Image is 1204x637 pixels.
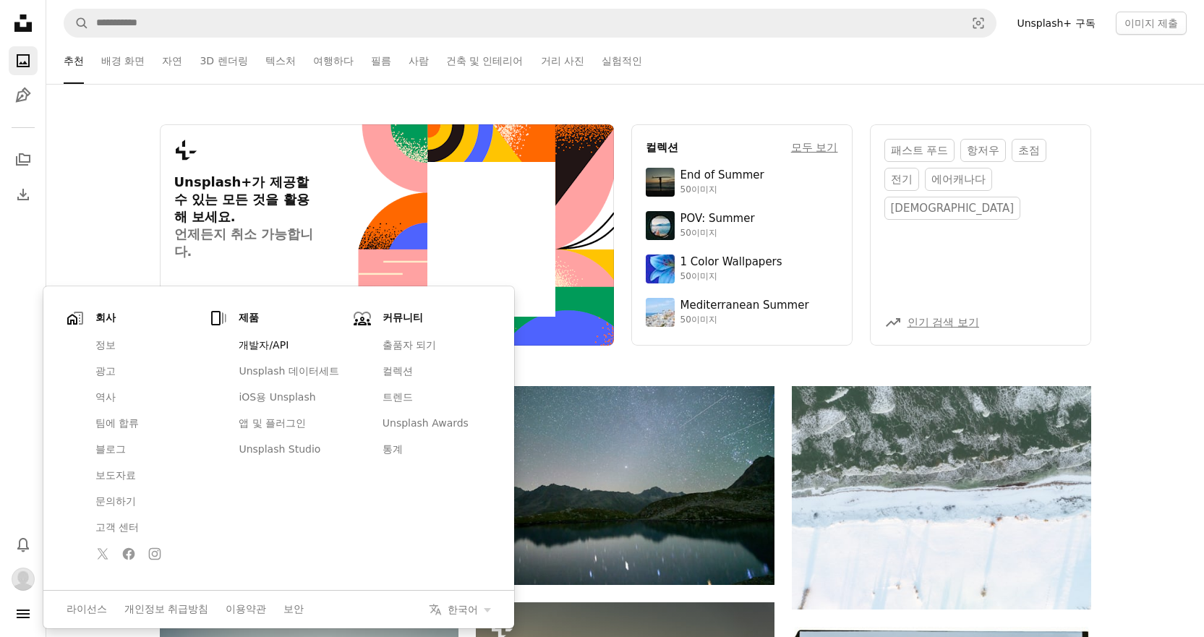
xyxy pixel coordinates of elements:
a: Unsplash Twitter 팔로우 [91,542,114,565]
a: 이용약관 [226,602,266,617]
div: Mediterranean Summer [680,299,809,313]
button: 알림 [9,530,38,559]
a: 정보 [87,333,204,359]
button: 이미지 제출 [1116,12,1187,35]
span: 언제든지 취소 가능합니다. [174,226,323,260]
a: 사람 [409,38,429,84]
div: 50이미지 [680,184,764,196]
img: 잔잔한 산호수 위의 밤하늘 [476,386,774,585]
div: POV: Summer [680,212,755,226]
img: premium_photo-1688045582333-c8b6961773e0 [646,255,675,283]
a: 사진 [9,46,38,75]
a: 보도자료 [87,463,204,489]
a: 패스트 푸드 [884,139,955,162]
div: 50이미지 [680,315,809,326]
a: 출품자 되기 [374,333,491,359]
a: 3D 렌더링 [200,38,247,84]
img: premium_photo-1754398386796-ea3dec2a6302 [646,168,675,197]
a: Unsplash 데이터세트 [230,359,347,385]
img: 얼어붙은 물이 있는 눈 덮인 풍경 [792,386,1090,610]
a: 컬렉션 [9,145,38,174]
h1: 회사 [95,311,204,325]
a: 광고 [87,359,204,385]
a: 개인정보 취급방침 [124,602,208,617]
a: 모두 보기 [791,139,838,156]
a: Unsplash Instagram 팔로우 [143,542,166,565]
a: 트렌드 [374,385,491,411]
button: 프로필 [9,565,38,594]
a: 역사 [87,385,204,411]
a: 일러스트 [9,81,38,110]
a: Unsplash Facebook 팔로우 [117,542,140,565]
button: 시각적 검색 [961,9,996,37]
a: End of Summer50이미지 [646,168,838,197]
a: 건축 및 인테리어 [446,38,524,84]
a: Unsplash Studio [230,437,347,463]
a: 문의하기 [87,489,204,515]
h3: Unsplash+가 제공할 수 있는 모든 것을 활용해 보세요. [174,174,323,260]
a: 얼어붙은 물이 있는 눈 덮인 풍경 [792,491,1090,504]
a: 1 Color Wallpapers50이미지 [646,255,838,283]
a: 에어캐나다 [925,168,992,191]
a: 라이선스 [67,602,107,617]
div: 50이미지 [680,228,755,239]
div: 1 Color Wallpapers [680,255,782,270]
a: 고객 센터 [87,515,204,541]
a: 개발자/API [230,333,347,359]
button: 메뉴 [9,599,38,628]
button: Unsplash 검색 [64,9,89,37]
div: End of Summer [680,168,764,183]
a: iOS용 Unsplash [230,385,347,411]
a: 홈 — Unsplash [9,9,38,40]
a: 통계 [374,437,491,463]
a: Unsplash Awards [374,411,491,437]
a: POV: Summer50이미지 [646,211,838,240]
a: 보안 [283,602,304,617]
button: 언어 선택 [429,603,491,616]
h1: 제품 [239,311,347,325]
a: 배경 화면 [101,38,145,84]
a: 다운로드 내역 [9,180,38,209]
a: 앱 및 플러그인 [230,411,347,437]
a: 블로그 [87,437,204,463]
a: 전기 [884,168,919,191]
img: premium_photo-1688410049290-d7394cc7d5df [646,298,675,327]
a: 인기 검색 보기 [908,316,980,329]
img: premium_photo-1753820185677-ab78a372b033 [646,211,675,240]
form: 사이트 전체에서 이미지 찾기 [64,9,996,38]
a: 여행하다 [313,38,354,84]
a: Unsplash+ 구독 [1008,12,1103,35]
a: 잔잔한 산호수 위의 밤하늘 [476,479,774,492]
a: 자연 [162,38,182,84]
a: 팀에 합류 [87,411,204,437]
a: 실험적인 [602,38,642,84]
a: Mediterranean Summer50이미지 [646,298,838,327]
a: 초점 [1012,139,1046,162]
a: [DEMOGRAPHIC_DATA] [884,197,1021,220]
a: 필름 [371,38,391,84]
a: 항저우 [960,139,1006,162]
div: 50이미지 [680,271,782,283]
a: 거리 사진 [541,38,584,84]
a: 컬렉션 [374,359,491,385]
img: 사용자 혁 권의 아바타 [12,568,35,591]
h1: 커뮤니티 [383,311,491,325]
a: Unsplash+가 제공할 수 있는 모든 것을 활용해 보세요.언제든지 취소 가능합니다.Unsplash+로 업그레이드 [160,124,614,346]
h4: 컬렉션 [646,139,678,156]
a: 텍스처 [265,38,296,84]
